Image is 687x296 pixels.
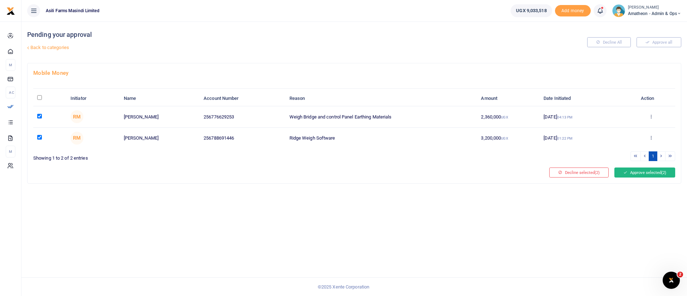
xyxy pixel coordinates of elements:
[43,8,102,14] span: Asili Farms Masindi Limited
[285,128,477,149] td: Ridge Weigh Software
[200,128,285,149] td: 256788691446
[612,4,625,17] img: profile-user
[200,106,285,127] td: 256776629253
[516,7,546,14] span: UGX 9,033,518
[627,91,675,106] th: Action: activate to sort column ascending
[501,115,508,119] small: UGX
[67,91,120,106] th: Initiator: activate to sort column ascending
[120,128,200,149] td: [PERSON_NAME]
[33,91,67,106] th: : activate to sort column descending
[70,110,83,123] span: Ronald Mutebi
[540,91,627,106] th: Date Initiated: activate to sort column ascending
[555,5,591,17] span: Add money
[649,151,657,161] a: 1
[508,4,555,17] li: Wallet ballance
[200,91,285,106] th: Account Number: activate to sort column ascending
[70,132,83,145] span: Ronald Mutebi
[549,168,609,178] button: Decline selected(2)
[540,128,627,149] td: [DATE]
[33,151,351,162] div: Showing 1 to 2 of 2 entries
[511,4,552,17] a: UGX 9,033,518
[614,168,675,178] button: Approve selected(2)
[557,136,573,140] small: 01:22 PM
[628,10,681,17] span: Amatheon - Admin & Ops
[27,31,461,39] h4: Pending your approval
[6,7,15,15] img: logo-small
[661,170,666,175] span: (2)
[501,136,508,140] small: UGX
[477,128,540,149] td: 3,200,000
[557,115,573,119] small: 04:13 PM
[677,272,683,277] span: 2
[555,5,591,17] li: Toup your wallet
[6,146,15,157] li: M
[120,106,200,127] td: [PERSON_NAME]
[6,87,15,98] li: Ac
[285,106,477,127] td: Weigh Bridge and control Panel Earthing Materials
[477,91,540,106] th: Amount: activate to sort column ascending
[595,170,600,175] span: (2)
[285,91,477,106] th: Reason: activate to sort column ascending
[477,106,540,127] td: 2,360,000
[6,59,15,71] li: M
[33,69,675,77] h4: Mobile Money
[555,8,591,13] a: Add money
[612,4,681,17] a: profile-user [PERSON_NAME] Amatheon - Admin & Ops
[6,8,15,13] a: logo-small logo-large logo-large
[540,106,627,127] td: [DATE]
[663,272,680,289] iframe: Intercom live chat
[120,91,200,106] th: Name: activate to sort column ascending
[25,42,461,54] a: Back to categories
[628,5,681,11] small: [PERSON_NAME]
